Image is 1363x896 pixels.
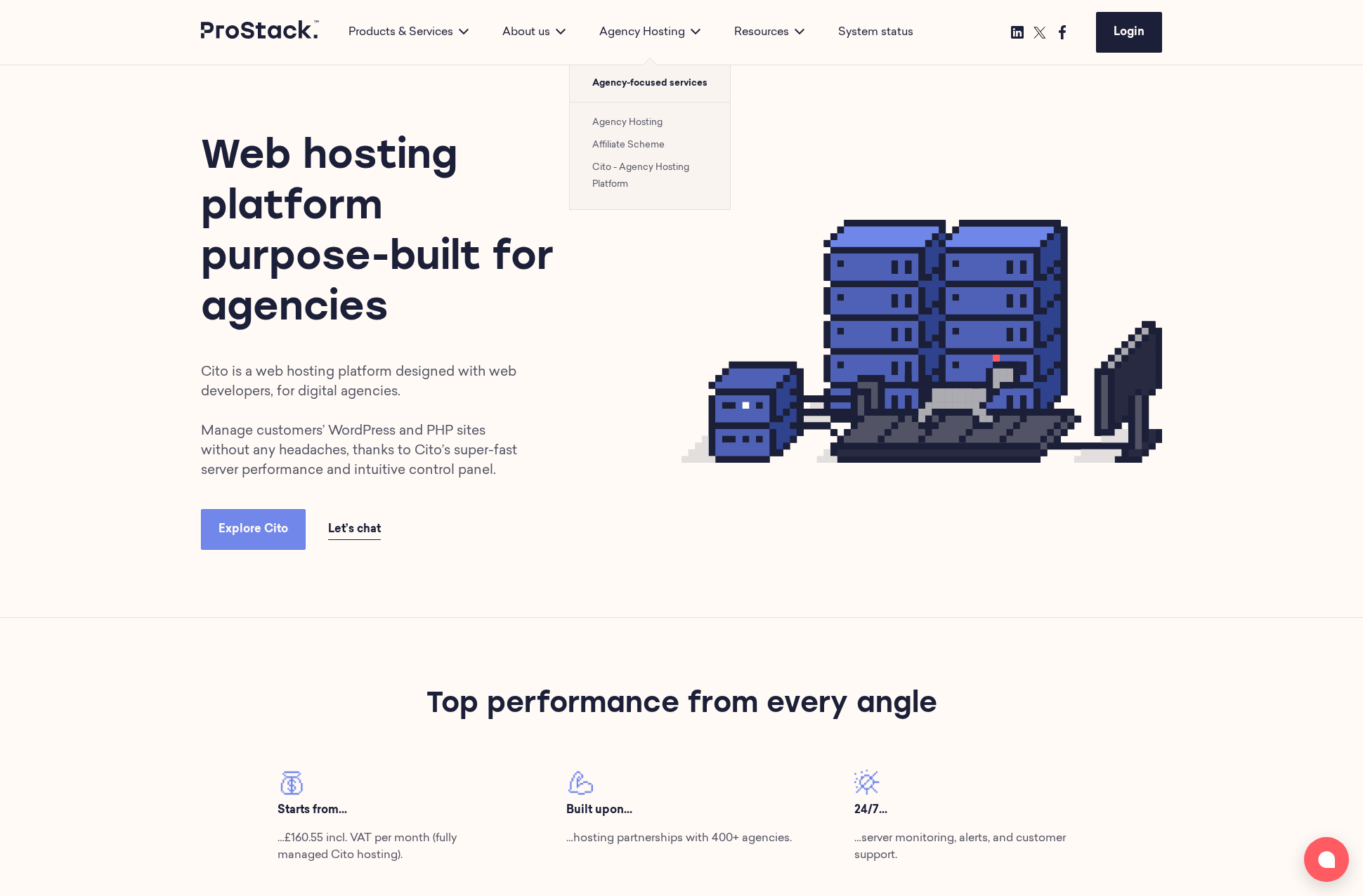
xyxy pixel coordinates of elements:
a: Cito - Agency Hosting Platform [592,163,689,189]
a: Affiliate Scheme [592,140,665,150]
p: Cito is a web hosting platform designed with web developers, for digital agencies. Manage custome... [201,363,533,481]
p: …server monitoring, alerts, and customer support. [854,830,1085,864]
a: Prostack logo [201,20,320,44]
h2: Top performance from every angle [336,685,1028,725]
img: 24/7 support [854,770,881,796]
button: Open chat window [1304,837,1349,882]
p: Starts from... [278,802,508,819]
p: …£160.55 incl. VAT per month (fully managed Cito hosting). [278,830,508,864]
span: Explore Cito [219,524,288,535]
a: System status [838,24,913,41]
p: Built upon... [566,802,797,819]
h1: Web hosting platform purpose-built for agencies [201,133,569,335]
a: Explore Cito [201,509,306,550]
div: Products & Services [332,24,485,41]
div: Resources [717,24,821,41]
span: Let’s chat [328,524,381,535]
a: Login [1096,12,1162,53]
span: Agency-focused services [570,65,730,102]
img: Best for big guns ico [566,770,593,796]
a: Let’s chat [328,520,381,540]
p: 24/7... [854,802,1085,819]
div: Agency Hosting [582,24,717,41]
img: No setup fee [278,770,304,796]
span: Login [1114,27,1144,38]
a: Agency Hosting [592,118,663,127]
div: About us [485,24,582,41]
p: …hosting partnerships with 400+ agencies. [566,830,797,847]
